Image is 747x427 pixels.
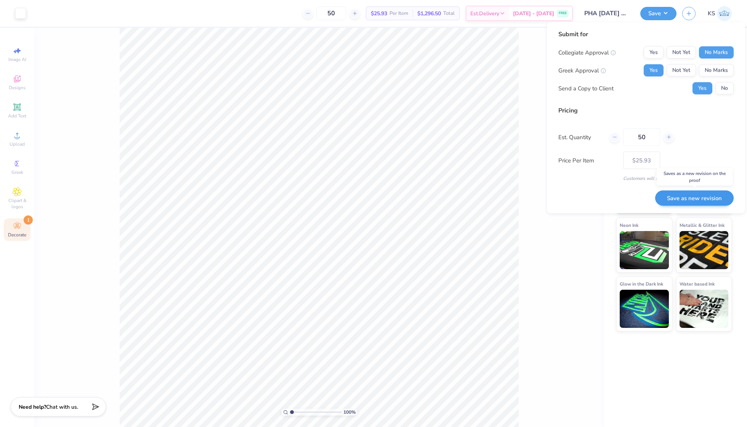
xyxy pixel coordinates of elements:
[470,10,499,18] span: Est. Delivery
[558,156,617,165] label: Price Per Item
[558,133,604,141] label: Est. Quantity
[620,231,669,269] img: Neon Ink
[620,290,669,328] img: Glow in the Dark Ink
[579,6,635,21] input: Untitled Design
[680,280,715,288] span: Water based Ink
[657,168,733,186] div: Saves as a new revision on the proof
[644,47,664,59] button: Yes
[667,47,696,59] button: Not Yet
[708,9,715,18] span: KS
[316,6,346,20] input: – –
[680,290,729,328] img: Water based Ink
[8,56,26,63] span: Image AI
[8,113,26,119] span: Add Text
[558,84,614,93] div: Send a Copy to Client
[717,6,732,21] img: Kelly Sherak
[559,11,567,16] span: FREE
[390,10,408,18] span: Per Item
[620,280,663,288] span: Glow in the Dark Ink
[699,47,734,59] button: No Marks
[10,141,25,147] span: Upload
[655,190,734,206] button: Save as new revision
[4,197,30,210] span: Clipart & logos
[24,215,33,225] span: 1
[8,232,26,238] span: Decorate
[623,128,660,146] input: – –
[699,64,734,77] button: No Marks
[715,82,734,95] button: No
[9,85,26,91] span: Designs
[558,175,734,182] div: Customers will see this price on HQ.
[19,403,46,411] strong: Need help?
[11,169,23,175] span: Greek
[558,66,606,75] div: Greek Approval
[620,221,638,229] span: Neon Ink
[558,106,734,115] div: Pricing
[667,64,696,77] button: Not Yet
[371,10,387,18] span: $25.93
[558,48,616,57] div: Collegiate Approval
[680,221,725,229] span: Metallic & Glitter Ink
[640,7,676,20] button: Save
[692,82,712,95] button: Yes
[46,403,78,411] span: Chat with us.
[343,409,356,416] span: 100 %
[513,10,554,18] span: [DATE] - [DATE]
[644,64,664,77] button: Yes
[558,30,734,39] div: Submit for
[708,6,732,21] a: KS
[417,10,441,18] span: $1,296.50
[680,231,729,269] img: Metallic & Glitter Ink
[443,10,455,18] span: Total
